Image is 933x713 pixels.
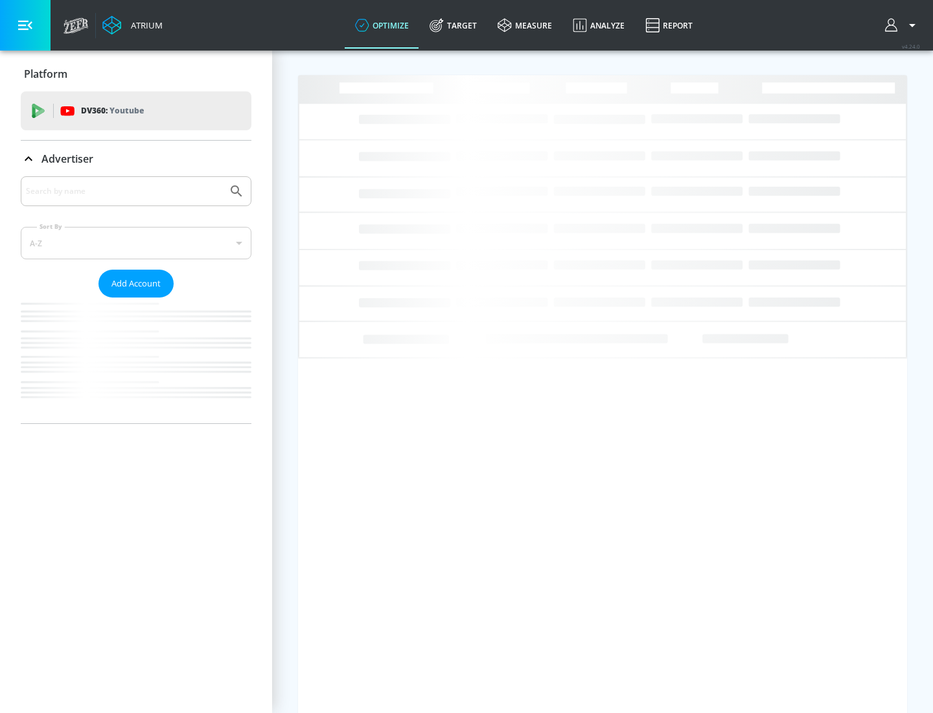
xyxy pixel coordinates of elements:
a: Target [419,2,487,49]
a: Report [635,2,703,49]
a: Atrium [102,16,163,35]
span: Add Account [111,276,161,291]
a: measure [487,2,562,49]
p: Advertiser [41,152,93,166]
p: Platform [24,67,67,81]
input: Search by name [26,183,222,200]
nav: list of Advertiser [21,298,251,423]
div: Atrium [126,19,163,31]
div: DV360: Youtube [21,91,251,130]
label: Sort By [37,222,65,231]
div: Advertiser [21,141,251,177]
div: Advertiser [21,176,251,423]
p: Youtube [109,104,144,117]
span: v 4.24.0 [902,43,920,50]
p: DV360: [81,104,144,118]
div: Platform [21,56,251,92]
button: Add Account [98,270,174,298]
div: A-Z [21,227,251,259]
a: optimize [345,2,419,49]
a: Analyze [562,2,635,49]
